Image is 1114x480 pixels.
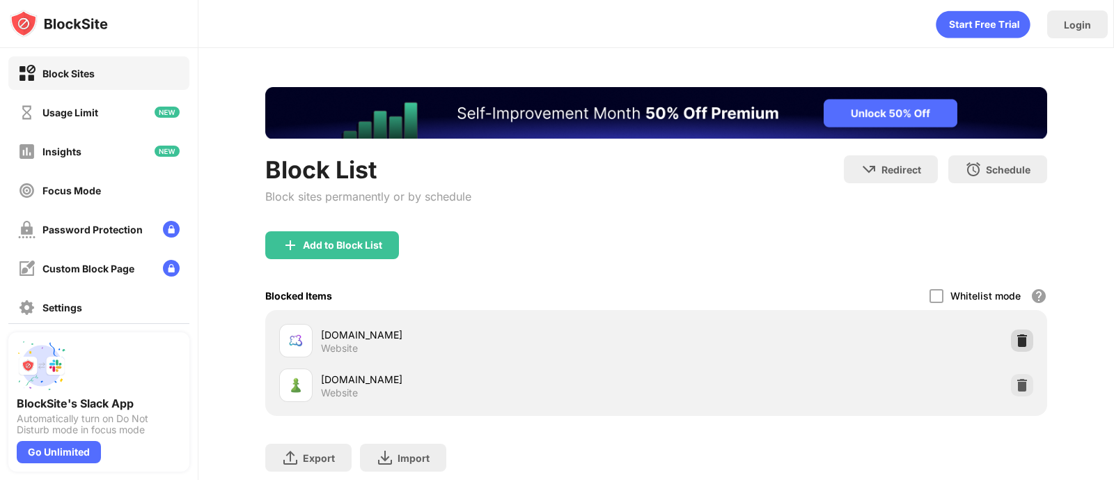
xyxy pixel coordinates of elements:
img: lock-menu.svg [163,221,180,238]
img: new-icon.svg [155,146,180,157]
div: Redirect [881,164,921,176]
div: Blocked Items [265,290,332,302]
div: Automatically turn on Do Not Disturb mode in focus mode [17,413,181,435]
img: insights-off.svg [18,143,36,160]
div: Import [398,452,430,464]
div: Password Protection [42,224,143,235]
img: customize-block-page-off.svg [18,260,36,277]
iframe: Banner [265,87,1047,139]
img: focus-off.svg [18,182,36,199]
div: Settings [42,302,82,313]
img: time-usage-off.svg [18,104,36,121]
div: Whitelist mode [950,290,1021,302]
div: animation [936,10,1030,38]
div: Schedule [986,164,1030,176]
div: [DOMAIN_NAME] [321,372,657,387]
div: Go Unlimited [17,441,101,463]
img: logo-blocksite.svg [10,10,108,38]
div: Block List [265,155,471,184]
div: Add to Block List [303,240,382,251]
div: [DOMAIN_NAME] [321,327,657,342]
div: BlockSite's Slack App [17,396,181,410]
div: Insights [42,146,81,157]
div: Focus Mode [42,185,101,196]
img: block-on.svg [18,65,36,82]
img: lock-menu.svg [163,260,180,277]
div: Login [1064,19,1091,31]
div: Website [321,387,358,399]
div: Block sites permanently or by schedule [265,189,471,203]
img: favicons [288,377,304,394]
img: password-protection-off.svg [18,221,36,238]
img: settings-off.svg [18,299,36,316]
img: new-icon.svg [155,107,180,118]
div: Usage Limit [42,107,98,118]
div: Block Sites [42,68,95,79]
div: Export [303,452,335,464]
img: push-slack.svg [17,341,67,391]
img: favicons [288,332,304,349]
div: Website [321,342,358,355]
div: Custom Block Page [42,263,134,274]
